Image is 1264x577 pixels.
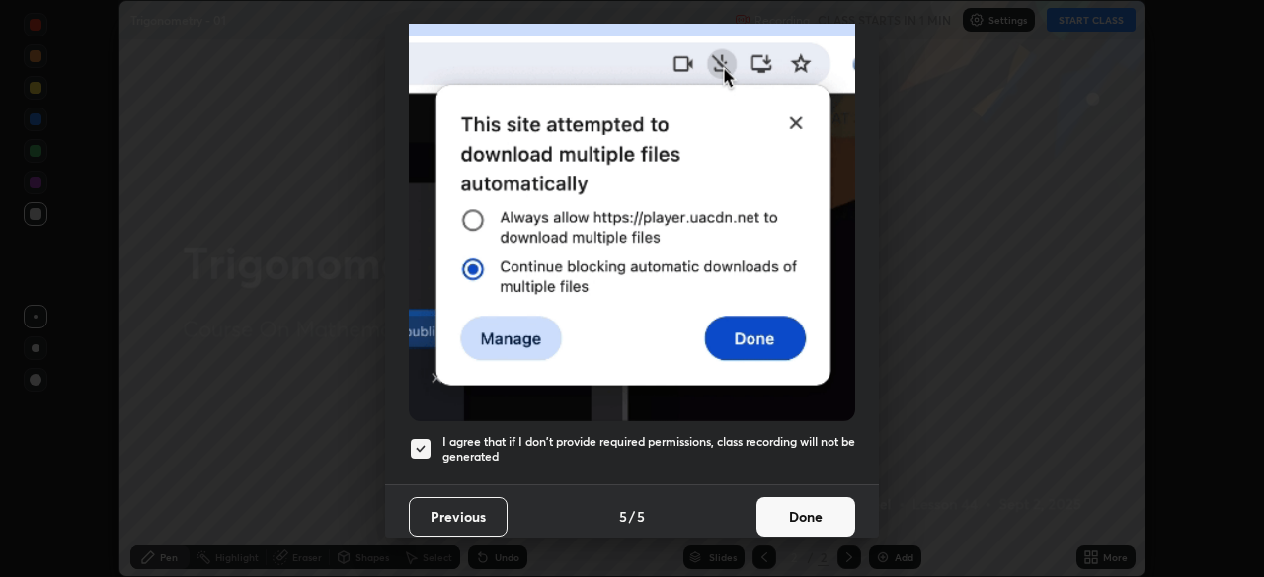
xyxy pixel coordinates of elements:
h4: 5 [637,506,645,527]
button: Previous [409,497,508,537]
h4: 5 [619,506,627,527]
h4: / [629,506,635,527]
h5: I agree that if I don't provide required permissions, class recording will not be generated [442,434,855,465]
button: Done [756,497,855,537]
